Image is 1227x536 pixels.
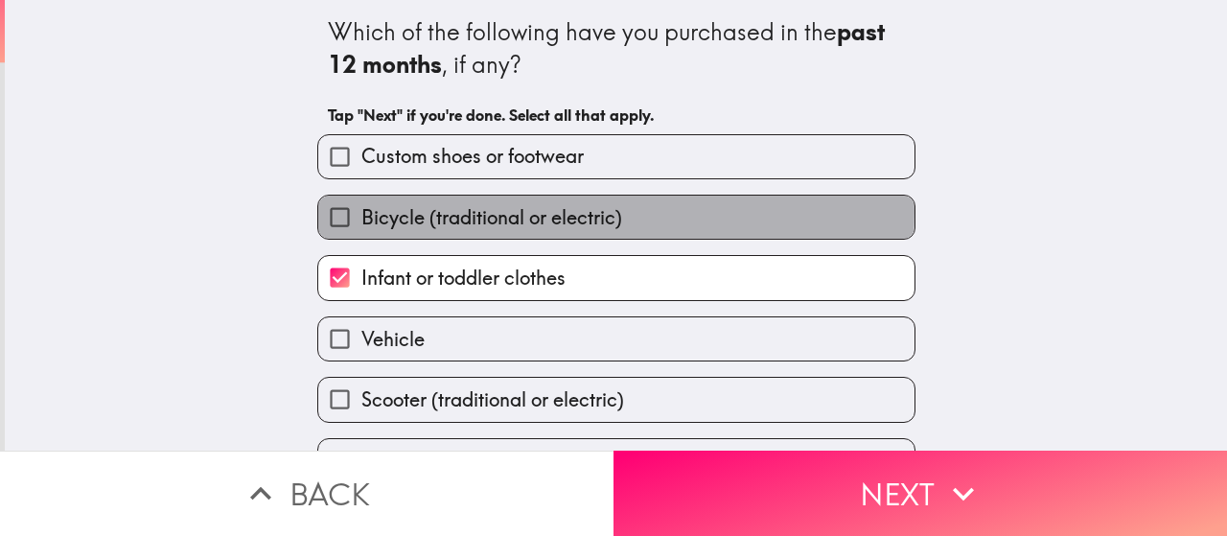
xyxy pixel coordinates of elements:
[361,447,468,474] span: Home decor
[318,439,914,482] button: Home decor
[318,378,914,421] button: Scooter (traditional or electric)
[361,204,622,231] span: Bicycle (traditional or electric)
[328,17,891,79] b: past 12 months
[318,317,914,361] button: Vehicle
[361,326,425,353] span: Vehicle
[318,196,914,239] button: Bicycle (traditional or electric)
[613,451,1227,536] button: Next
[361,143,584,170] span: Custom shoes or footwear
[328,16,905,81] div: Which of the following have you purchased in the , if any?
[328,105,905,126] h6: Tap "Next" if you're done. Select all that apply.
[361,386,624,413] span: Scooter (traditional or electric)
[318,256,914,299] button: Infant or toddler clothes
[361,265,566,291] span: Infant or toddler clothes
[318,135,914,178] button: Custom shoes or footwear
